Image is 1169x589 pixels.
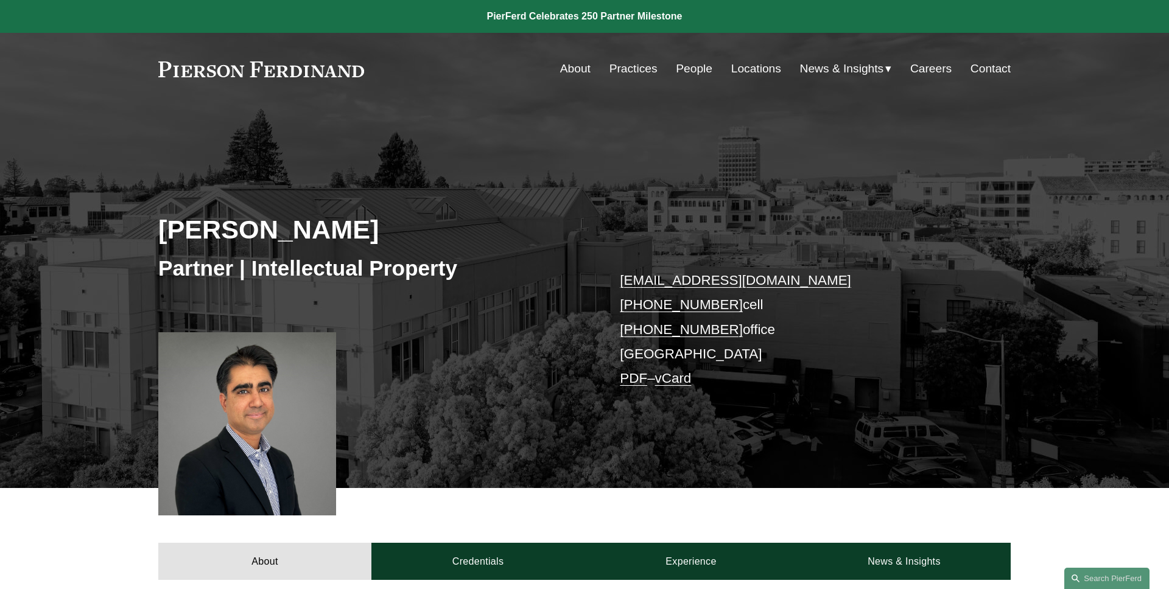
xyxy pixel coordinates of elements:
[1064,568,1150,589] a: Search this site
[560,57,591,80] a: About
[584,543,798,579] a: Experience
[676,57,712,80] a: People
[798,543,1011,579] a: News & Insights
[620,273,851,288] a: [EMAIL_ADDRESS][DOMAIN_NAME]
[655,371,692,386] a: vCard
[800,57,892,80] a: folder dropdown
[910,57,952,80] a: Careers
[620,371,647,386] a: PDF
[158,214,584,245] h2: [PERSON_NAME]
[371,543,584,579] a: Credentials
[620,268,975,391] p: cell office [GEOGRAPHIC_DATA] –
[971,57,1011,80] a: Contact
[800,58,884,80] span: News & Insights
[620,322,743,337] a: [PHONE_NUMBER]
[731,57,781,80] a: Locations
[158,543,371,579] a: About
[158,255,584,282] h3: Partner | Intellectual Property
[609,57,658,80] a: Practices
[620,297,743,312] a: [PHONE_NUMBER]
